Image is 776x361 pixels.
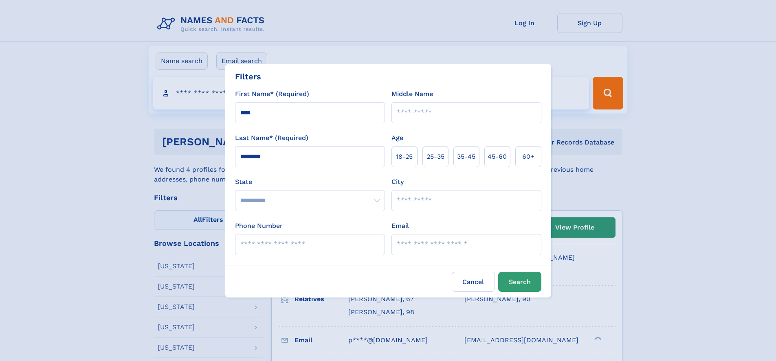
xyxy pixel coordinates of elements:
[391,177,404,187] label: City
[498,272,541,292] button: Search
[235,221,283,231] label: Phone Number
[235,89,309,99] label: First Name* (Required)
[391,221,409,231] label: Email
[391,133,403,143] label: Age
[396,152,413,162] span: 18‑25
[457,152,475,162] span: 35‑45
[488,152,507,162] span: 45‑60
[235,133,308,143] label: Last Name* (Required)
[426,152,444,162] span: 25‑35
[391,89,433,99] label: Middle Name
[235,70,261,83] div: Filters
[235,177,385,187] label: State
[452,272,495,292] label: Cancel
[522,152,534,162] span: 60+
